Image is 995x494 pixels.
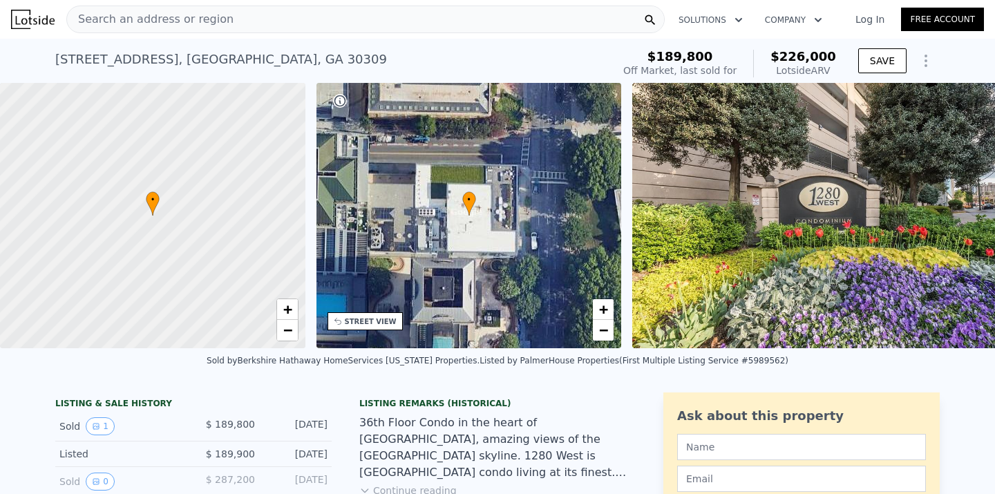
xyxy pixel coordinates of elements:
[839,12,901,26] a: Log In
[770,64,836,77] div: Lotside ARV
[667,8,754,32] button: Solutions
[55,50,387,69] div: [STREET_ADDRESS] , [GEOGRAPHIC_DATA] , GA 30309
[266,417,328,435] div: [DATE]
[266,447,328,461] div: [DATE]
[283,301,292,318] span: +
[599,321,608,339] span: −
[677,434,926,460] input: Name
[206,474,255,485] span: $ 287,200
[67,11,234,28] span: Search an address or region
[754,8,833,32] button: Company
[858,48,907,73] button: SAVE
[462,191,476,216] div: •
[206,448,255,459] span: $ 189,900
[677,406,926,426] div: Ask about this property
[359,398,636,409] div: Listing Remarks (Historical)
[11,10,55,29] img: Lotside
[345,316,397,327] div: STREET VIEW
[593,320,614,341] a: Zoom out
[593,299,614,320] a: Zoom in
[599,301,608,318] span: +
[146,191,160,216] div: •
[901,8,984,31] a: Free Account
[359,415,636,481] div: 36th Floor Condo in the heart of [GEOGRAPHIC_DATA], amazing views of the [GEOGRAPHIC_DATA] skylin...
[277,320,298,341] a: Zoom out
[277,299,298,320] a: Zoom in
[206,419,255,430] span: $ 189,800
[912,47,940,75] button: Show Options
[86,417,115,435] button: View historical data
[59,447,182,461] div: Listed
[266,473,328,491] div: [DATE]
[59,473,182,491] div: Sold
[623,64,737,77] div: Off Market, last sold for
[146,193,160,206] span: •
[283,321,292,339] span: −
[59,417,182,435] div: Sold
[55,398,332,412] div: LISTING & SALE HISTORY
[770,49,836,64] span: $226,000
[647,49,713,64] span: $189,800
[86,473,115,491] button: View historical data
[677,466,926,492] input: Email
[462,193,476,206] span: •
[480,356,788,365] div: Listed by PalmerHouse Properties (First Multiple Listing Service #5989562)
[207,356,480,365] div: Sold by Berkshire Hathaway HomeServices [US_STATE] Properties .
